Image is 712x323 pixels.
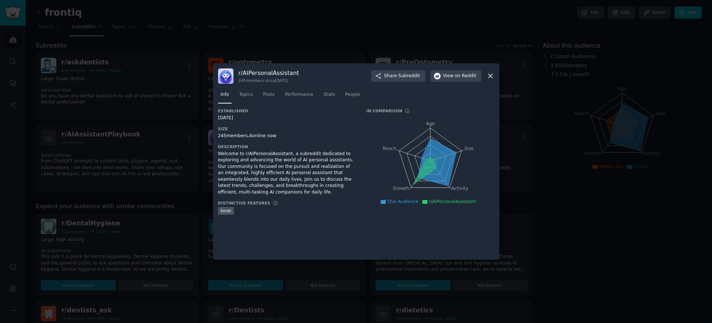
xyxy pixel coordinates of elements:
h3: Description [218,144,356,149]
span: on Reddit [455,73,476,79]
h3: In Comparison [366,108,403,113]
div: [DATE] [218,115,356,121]
span: r/AIPersonalAssistant [429,199,476,204]
a: Posts [260,89,277,104]
tspan: Growth [393,186,409,191]
span: People [345,91,360,98]
div: Welcome to r/AIPersonalAssistant, a subreddit dedicated to exploring and advancing the world of A... [218,151,356,196]
tspan: Size [464,146,473,151]
span: Info [221,91,229,98]
span: Performance [285,91,313,98]
h3: Distinctive Features [218,200,270,206]
span: Stats [324,91,335,98]
tspan: Activity [451,186,468,191]
span: Topics [239,91,253,98]
a: Topics [237,89,255,104]
tspan: Age [426,121,435,126]
span: Posts [263,91,275,98]
span: View [443,73,476,79]
a: People [343,89,363,104]
button: Viewon Reddit [430,70,481,82]
div: 245 members, 4 online now [218,133,356,139]
span: Subreddit [398,73,420,79]
h3: Size [218,126,356,131]
div: Small [218,207,234,215]
h3: Established [218,108,356,113]
span: Share [384,73,420,79]
h3: r/ AIPersonalAssistant [239,69,299,77]
button: ShareSubreddit [371,70,425,82]
span: This Audience [387,199,419,204]
div: 245 members since [DATE] [239,78,299,83]
a: Stats [321,89,338,104]
a: Info [218,89,232,104]
a: Performance [282,89,316,104]
img: AIPersonalAssistant [218,68,233,84]
tspan: Reach [382,146,396,151]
